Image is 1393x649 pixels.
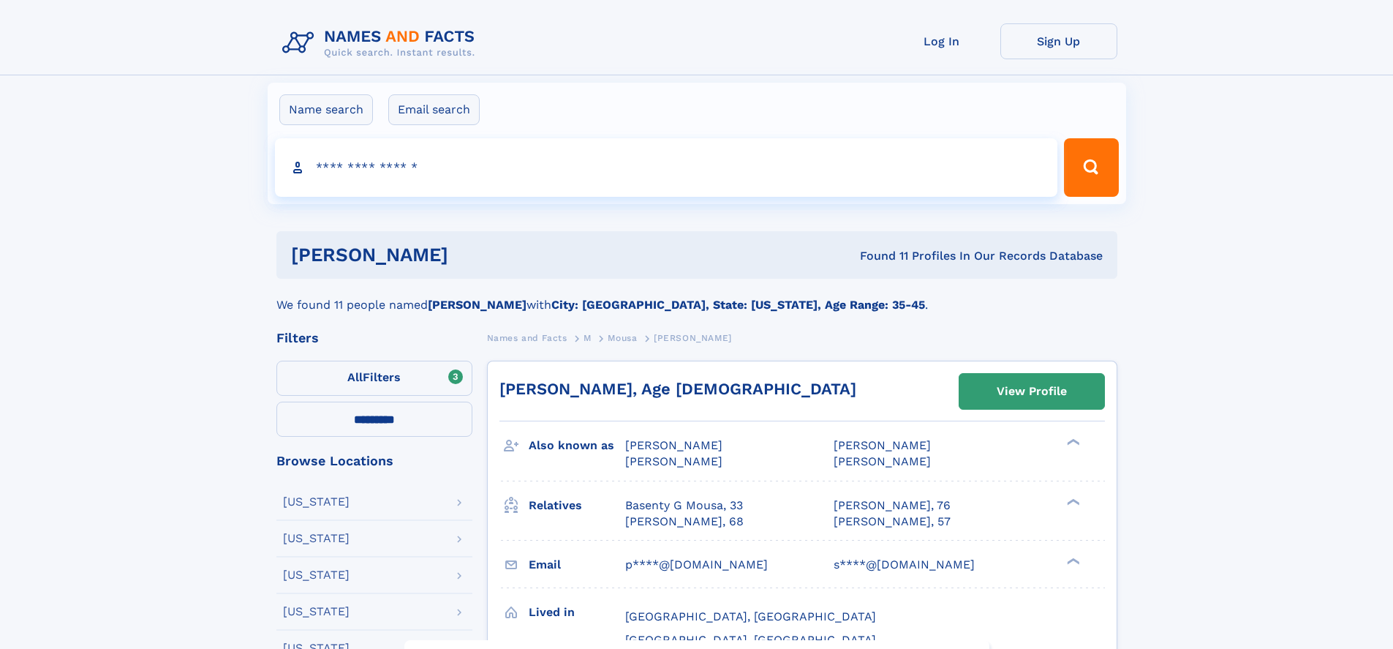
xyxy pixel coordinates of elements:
[428,298,526,312] b: [PERSON_NAME]
[654,333,732,343] span: [PERSON_NAME]
[347,370,363,384] span: All
[487,329,567,347] a: Names and Facts
[279,94,373,125] label: Name search
[276,454,472,468] div: Browse Locations
[529,433,625,458] h3: Also known as
[584,333,592,343] span: M
[551,298,925,312] b: City: [GEOGRAPHIC_DATA], State: [US_STATE], Age Range: 35-45
[1000,23,1117,59] a: Sign Up
[276,361,472,396] label: Filters
[1063,497,1081,506] div: ❯
[997,375,1067,408] div: View Profile
[1064,138,1118,197] button: Search Button
[608,333,637,343] span: Mousa
[834,454,931,468] span: [PERSON_NAME]
[834,438,931,452] span: [PERSON_NAME]
[883,23,1000,59] a: Log In
[584,329,592,347] a: M
[1063,438,1081,447] div: ❯
[608,329,637,347] a: Mousa
[283,533,350,544] div: [US_STATE]
[529,600,625,625] h3: Lived in
[275,138,1058,197] input: search input
[625,454,722,468] span: [PERSON_NAME]
[959,374,1104,409] a: View Profile
[276,279,1117,314] div: We found 11 people named with .
[834,514,951,530] a: [PERSON_NAME], 57
[283,569,350,581] div: [US_STATE]
[529,552,625,577] h3: Email
[625,633,876,647] span: [GEOGRAPHIC_DATA], [GEOGRAPHIC_DATA]
[1063,556,1081,566] div: ❯
[654,248,1103,264] div: Found 11 Profiles In Our Records Database
[625,514,744,530] a: [PERSON_NAME], 68
[291,246,654,264] h1: [PERSON_NAME]
[283,496,350,508] div: [US_STATE]
[276,23,487,63] img: Logo Names and Facts
[388,94,480,125] label: Email search
[625,498,743,514] a: Basenty G Mousa, 33
[276,331,472,345] div: Filters
[625,438,722,452] span: [PERSON_NAME]
[499,380,856,398] a: [PERSON_NAME], Age [DEMOGRAPHIC_DATA]
[283,606,350,618] div: [US_STATE]
[529,493,625,518] h3: Relatives
[625,609,876,623] span: [GEOGRAPHIC_DATA], [GEOGRAPHIC_DATA]
[834,498,951,514] a: [PERSON_NAME], 76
